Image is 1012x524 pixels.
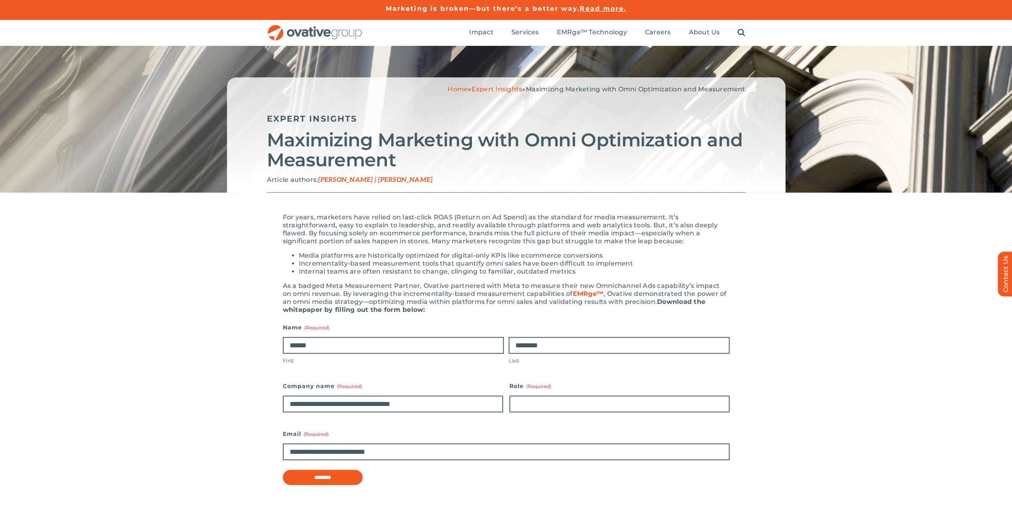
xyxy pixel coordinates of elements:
label: First [283,357,504,364]
a: Expert Insights [471,85,522,93]
li: Internal teams are often resistant to change, clinging to familiar, outdated metrics [299,268,730,276]
a: EMRge™ [572,290,603,297]
a: Home [448,85,468,93]
a: Read more. [580,5,626,12]
li: Media platforms are historically optimized for digital-only KPIs like ecommerce conversions [299,252,730,260]
span: About Us [688,28,720,36]
span: EMRge™ Technology [557,28,627,36]
span: (Required) [337,383,362,389]
div: As a badged Meta Measurement Partner, Ovative partnered with Meta to measure their new Omnichanne... [283,282,730,314]
b: Download the whitepaper by filling out the form below: [283,298,705,313]
span: Impact [469,28,493,36]
span: (Required) [526,383,551,389]
span: [PERSON_NAME] | [PERSON_NAME] [318,176,432,184]
a: Search [738,28,745,37]
a: OG_Full_horizontal_RGB [267,24,363,32]
li: Incrementality-based measurement tools that quantify omni sales have been difficult to implement [299,260,730,268]
span: (Required) [304,325,329,331]
a: Marketing is broken—but there’s a better way. [386,5,580,12]
nav: Menu [469,20,745,45]
div: For years, marketers have relied on last-click ROAS (Return on Ad Spend) as the standard for medi... [283,213,730,245]
a: Impact [469,28,493,37]
legend: Name [283,322,329,333]
label: Last [509,357,730,364]
label: Company name [283,380,503,392]
h2: Maximizing Marketing with Omni Optimization and Measurement [267,130,746,170]
a: About Us [688,28,720,37]
p: Article authors: [267,176,746,184]
span: (Required) [304,431,329,437]
a: Expert Insights [267,114,357,124]
a: Services [511,28,539,37]
span: Careers [645,28,671,36]
a: EMRge™ Technology [557,28,627,37]
label: Role [509,380,730,392]
span: Maximizing Marketing with Omni Optimization and Measurement [525,85,745,93]
span: Services [511,28,539,36]
a: Careers [645,28,671,37]
label: Email [283,428,730,439]
span: » » [448,85,745,93]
